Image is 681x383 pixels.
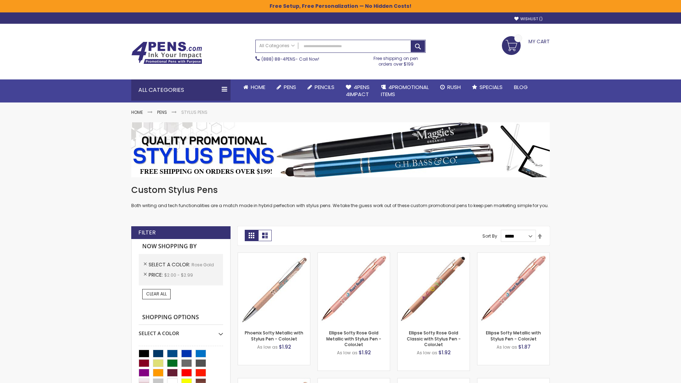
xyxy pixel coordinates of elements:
[486,330,541,342] a: Ellipse Softy Metallic with Stylus Pen - ColorJet
[245,230,258,241] strong: Grid
[139,310,223,325] strong: Shopping Options
[181,109,207,115] strong: Stylus Pens
[149,261,192,268] span: Select A Color
[138,229,156,237] strong: Filter
[279,343,291,350] span: $1.92
[514,16,543,22] a: Wishlist
[238,79,271,95] a: Home
[508,79,533,95] a: Blog
[514,83,528,91] span: Blog
[366,53,426,67] div: Free shipping on pen orders over $199
[417,350,437,356] span: As low as
[139,325,223,337] div: Select A Color
[438,349,451,356] span: $1.92
[271,79,302,95] a: Pens
[315,83,334,91] span: Pencils
[346,83,370,98] span: 4Pens 4impact
[157,109,167,115] a: Pens
[434,79,466,95] a: Rush
[337,350,358,356] span: As low as
[256,40,298,52] a: All Categories
[131,41,202,64] img: 4Pens Custom Pens and Promotional Products
[284,83,296,91] span: Pens
[466,79,508,95] a: Specials
[131,79,231,101] div: All Categories
[326,330,381,347] a: Ellipse Softy Rose Gold Metallic with Stylus Pen - ColorJet
[149,271,164,278] span: Price
[131,109,143,115] a: Home
[131,184,550,209] div: Both writing and tech functionalities are a match made in hybrid perfection with stylus pens. We ...
[497,344,517,350] span: As low as
[518,343,531,350] span: $1.87
[482,233,497,239] label: Sort By
[251,83,265,91] span: Home
[477,253,549,325] img: Ellipse Softy Metallic with Stylus Pen - ColorJet-Rose Gold
[477,252,549,259] a: Ellipse Softy Metallic with Stylus Pen - ColorJet-Rose Gold
[139,239,223,254] strong: Now Shopping by
[146,291,167,297] span: Clear All
[318,252,390,259] a: Ellipse Softy Rose Gold Metallic with Stylus Pen - ColorJet-Rose Gold
[318,253,390,325] img: Ellipse Softy Rose Gold Metallic with Stylus Pen - ColorJet-Rose Gold
[447,83,461,91] span: Rush
[142,289,171,299] a: Clear All
[131,122,550,177] img: Stylus Pens
[238,253,310,325] img: Phoenix Softy Metallic with Stylus Pen - ColorJet-Rose gold
[381,83,429,98] span: 4PROMOTIONAL ITEMS
[261,56,295,62] a: (888) 88-4PENS
[407,330,461,347] a: Ellipse Softy Rose Gold Classic with Stylus Pen - ColorJet
[259,43,295,49] span: All Categories
[375,79,434,102] a: 4PROMOTIONALITEMS
[480,83,503,91] span: Specials
[131,184,550,196] h1: Custom Stylus Pens
[257,344,278,350] span: As low as
[398,252,470,259] a: Ellipse Softy Rose Gold Classic with Stylus Pen - ColorJet-Rose Gold
[359,349,371,356] span: $1.92
[302,79,340,95] a: Pencils
[245,330,303,342] a: Phoenix Softy Metallic with Stylus Pen - ColorJet
[398,253,470,325] img: Ellipse Softy Rose Gold Classic with Stylus Pen - ColorJet-Rose Gold
[238,252,310,259] a: Phoenix Softy Metallic with Stylus Pen - ColorJet-Rose gold
[192,262,214,268] span: Rose Gold
[340,79,375,102] a: 4Pens4impact
[261,56,319,62] span: - Call Now!
[164,272,193,278] span: $2.00 - $2.99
